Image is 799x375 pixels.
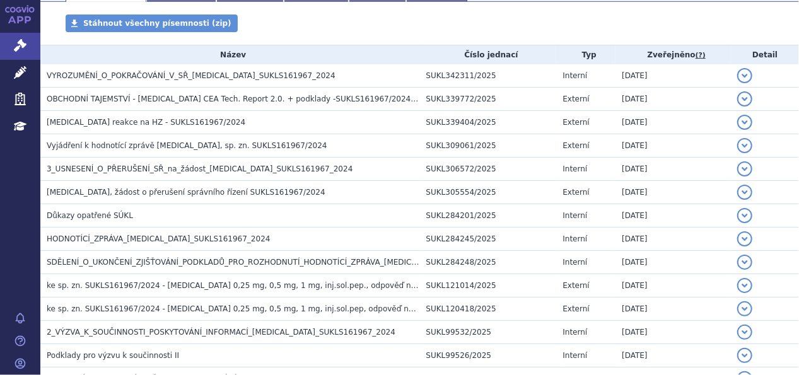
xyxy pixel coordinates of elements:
button: detail [737,68,752,83]
td: SUKL121014/2025 [420,274,557,297]
button: detail [737,208,752,223]
span: Interní [563,258,587,267]
td: SUKL99532/2025 [420,321,557,344]
td: [DATE] [615,274,731,297]
td: [DATE] [615,88,731,111]
span: Externí [563,281,589,290]
span: 2_VÝZVA_K_SOUČINNOSTI_POSKYTOVÁNÍ_INFORMACÍ_OZEMPIC_SUKLS161967_2024 [47,328,395,337]
td: SUKL120418/2025 [420,297,557,321]
th: Detail [731,45,799,64]
span: ke sp. zn. SUKLS161967/2024 - Ozempic 0,25 mg, 0,5 mg, 1 mg, inj.sol.pep, odpověď na výzvu k souč... [47,304,526,313]
td: [DATE] [615,297,731,321]
button: detail [737,185,752,200]
span: Interní [563,211,587,220]
span: SDĚLENÍ_O_UKONČENÍ_ZJIŠŤOVÁNÍ_PODKLADŮ_PRO_ROZHODNUTÍ_HODNOTÍCÍ_ZPRÁVA_OZEMPIC_SUKLS161967_2024 [47,258,527,267]
span: Stáhnout všechny písemnosti (zip) [83,19,231,28]
span: Externí [563,141,589,150]
td: [DATE] [615,251,731,274]
td: SUKL284201/2025 [420,204,557,228]
button: detail [737,231,752,246]
span: Vyjádření k hodnotící zprávě OZEMPIC, sp. zn. SUKLS161967/2024 [47,141,327,150]
td: [DATE] [615,344,731,367]
td: [DATE] [615,158,731,181]
th: Typ [556,45,615,64]
td: SUKL284245/2025 [420,228,557,251]
td: [DATE] [615,204,731,228]
span: Ozempic reakce na HZ - SUKLS161967/2024 [47,118,245,127]
abbr: (?) [696,51,706,60]
button: detail [737,161,752,176]
td: SUKL284248/2025 [420,251,557,274]
td: SUKL99526/2025 [420,344,557,367]
td: SUKL339404/2025 [420,111,557,134]
th: Číslo jednací [420,45,557,64]
span: Podklady pro výzvu k součinnosti II [47,351,179,360]
td: [DATE] [615,321,731,344]
th: Zveřejněno [615,45,731,64]
span: Externí [563,95,589,103]
button: detail [737,301,752,316]
span: Interní [563,71,587,80]
button: detail [737,325,752,340]
span: Ozempic, žádost o přerušení správního řízení SUKLS161967/2024 [47,188,325,197]
span: Externí [563,188,589,197]
td: SUKL309061/2025 [420,134,557,158]
a: Stáhnout všechny písemnosti (zip) [66,14,238,32]
span: HODNOTÍCÍ_ZPRÁVA_OZEMPIC_SUKLS161967_2024 [47,234,271,243]
td: SUKL339772/2025 [420,88,557,111]
td: [DATE] [615,64,731,88]
button: detail [737,348,752,363]
span: Důkazy opatřené SÚKL [47,211,133,220]
span: OBCHODNÍ TAJEMSTVÍ - Ozempic CEA Tech. Report 2.0. + podklady -SUKLS161967/2024 - OT [47,95,429,103]
td: [DATE] [615,181,731,204]
span: Externí [563,118,589,127]
span: Interní [563,351,587,360]
td: SUKL306572/2025 [420,158,557,181]
td: [DATE] [615,111,731,134]
td: [DATE] [615,228,731,251]
button: detail [737,138,752,153]
button: detail [737,255,752,270]
span: Interní [563,234,587,243]
td: SUKL305554/2025 [420,181,557,204]
button: detail [737,278,752,293]
button: detail [737,91,752,107]
span: ke sp. zn. SUKLS161967/2024 - Ozempic 0,25 mg, 0,5 mg, 1 mg, inj.sol.pep., odpověď na výzvu k sou... [47,281,583,290]
span: VYROZUMĚNÍ_O_POKRAČOVÁNÍ_V_SŘ_OZEMPIC_SUKLS161967_2024 [47,71,335,80]
span: Externí [563,304,589,313]
span: 3_USNESENÍ_O_PŘERUŠENÍ_SŘ_na_žádost_OZEMPIC_SUKLS161967_2024 [47,164,353,173]
td: [DATE] [615,134,731,158]
span: Interní [563,328,587,337]
td: SUKL342311/2025 [420,64,557,88]
button: detail [737,115,752,130]
th: Název [40,45,420,64]
span: Interní [563,164,587,173]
